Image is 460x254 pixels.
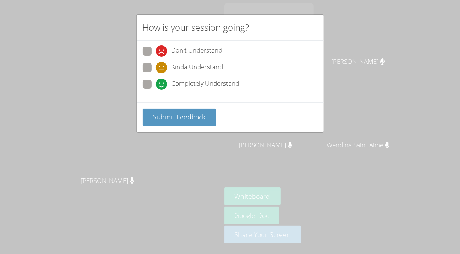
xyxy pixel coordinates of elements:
[172,45,223,57] span: Don't Understand
[143,21,249,34] h2: How is your session going?
[172,62,223,73] span: Kinda Understand
[143,109,216,126] button: Submit Feedback
[172,79,240,90] span: Completely Understand
[153,112,205,121] span: Submit Feedback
